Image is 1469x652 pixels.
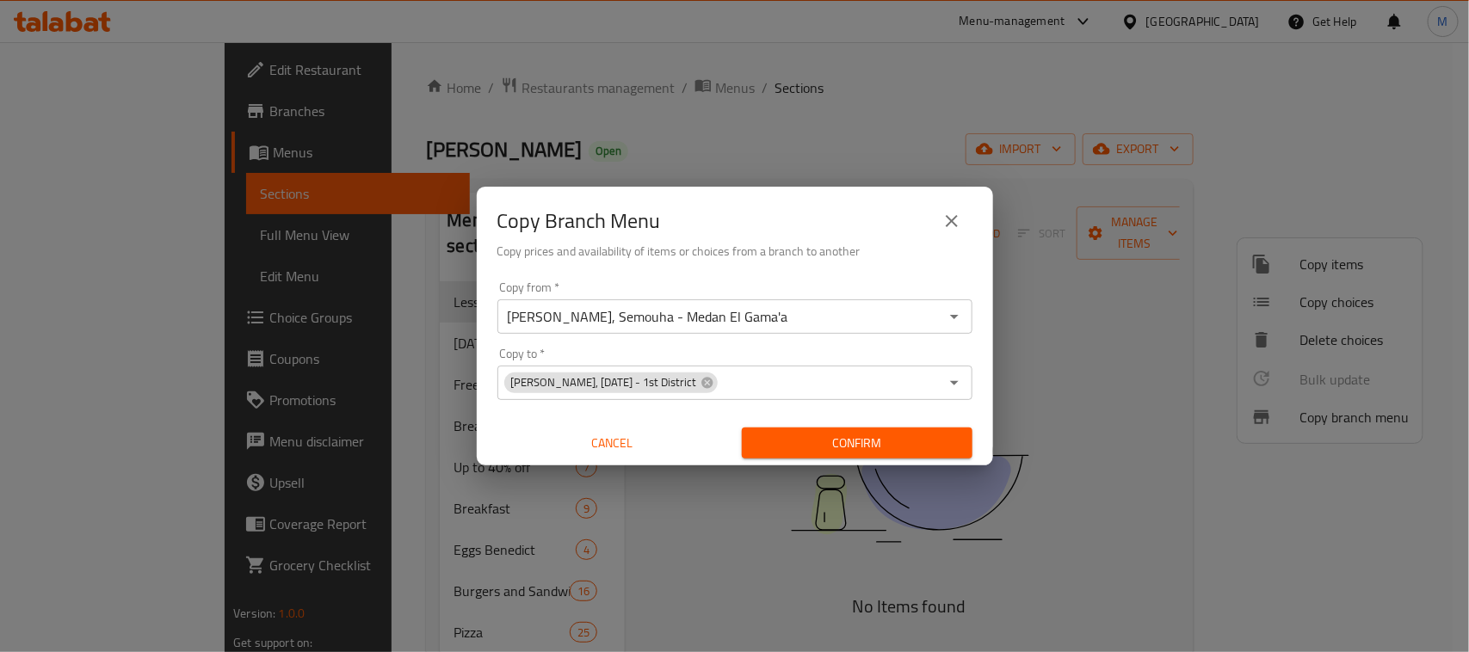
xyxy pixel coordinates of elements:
button: close [931,200,972,242]
button: Open [942,304,966,329]
button: Open [942,371,966,395]
span: [PERSON_NAME], [DATE] - 1st District [504,374,704,391]
div: [PERSON_NAME], [DATE] - 1st District [504,372,718,393]
span: Confirm [756,433,959,454]
span: Cancel [504,433,721,454]
h2: Copy Branch Menu [497,207,661,235]
h6: Copy prices and availability of items or choices from a branch to another [497,242,972,261]
button: Confirm [742,427,972,459]
button: Cancel [497,427,728,459]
